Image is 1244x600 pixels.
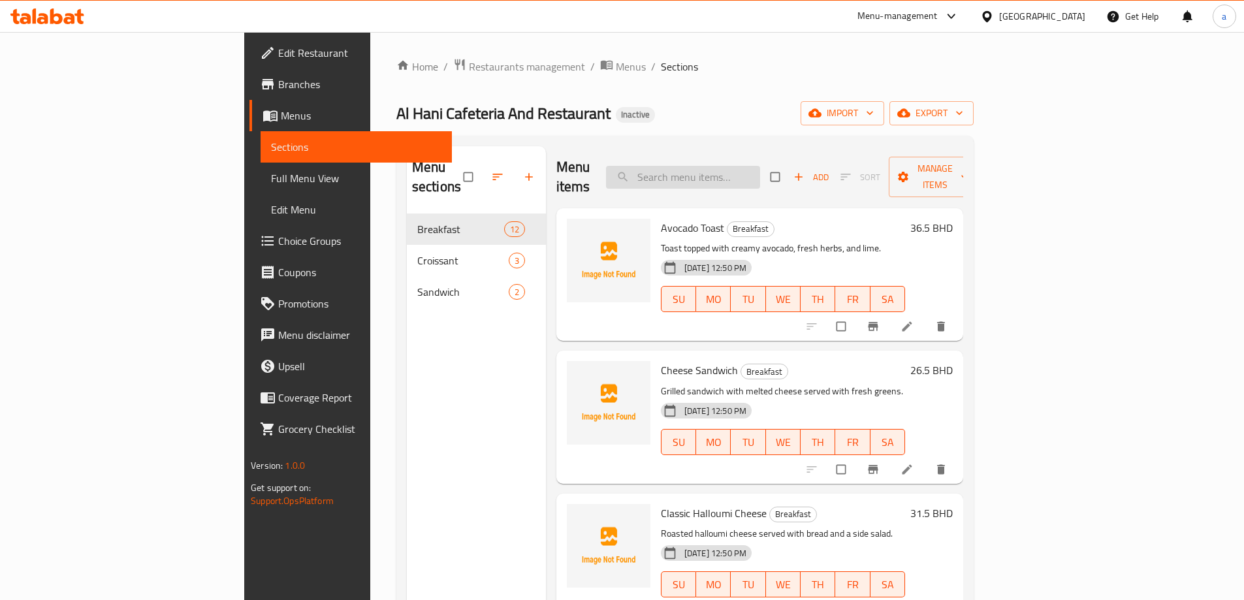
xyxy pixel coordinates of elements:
[567,361,650,445] img: Cheese Sandwich
[251,492,334,509] a: Support.OpsPlatform
[271,202,441,217] span: Edit Menu
[901,463,916,476] a: Edit menu item
[679,405,752,417] span: [DATE] 12:50 PM
[661,503,767,523] span: Classic Halloumi Cheese
[251,479,311,496] span: Get support on:
[661,360,738,380] span: Cheese Sandwich
[278,233,441,249] span: Choice Groups
[731,286,765,312] button: TU
[261,163,452,194] a: Full Menu View
[870,429,905,455] button: SA
[801,571,835,597] button: TH
[769,507,817,522] div: Breakfast
[661,240,905,257] p: Toast topped with creamy avocado, fresh herbs, and lime.
[271,139,441,155] span: Sections
[661,571,696,597] button: SU
[249,69,452,100] a: Branches
[278,390,441,405] span: Coverage Report
[261,194,452,225] a: Edit Menu
[870,571,905,597] button: SA
[616,59,646,74] span: Menus
[910,219,953,237] h6: 36.5 BHD
[278,358,441,374] span: Upsell
[600,58,646,75] a: Menus
[661,286,696,312] button: SU
[870,286,905,312] button: SA
[806,575,830,594] span: TH
[696,429,731,455] button: MO
[616,109,655,120] span: Inactive
[407,276,546,308] div: Sandwich2
[927,312,958,341] button: delete
[701,433,726,452] span: MO
[727,221,774,237] div: Breakfast
[567,504,650,588] img: Classic Halloumi Cheese
[727,221,774,236] span: Breakfast
[249,319,452,351] a: Menu disclaimer
[469,59,585,74] span: Restaurants management
[661,383,905,400] p: Grilled sandwich with melted cheese served with fresh greens.
[651,59,656,74] li: /
[509,284,525,300] div: items
[790,167,832,187] span: Add item
[453,58,585,75] a: Restaurants management
[840,290,865,309] span: FR
[736,290,760,309] span: TU
[899,161,971,193] span: Manage items
[271,170,441,186] span: Full Menu View
[771,575,795,594] span: WE
[801,429,835,455] button: TH
[278,45,441,61] span: Edit Restaurant
[407,213,546,245] div: Breakfast12
[285,457,305,474] span: 1.0.0
[731,571,765,597] button: TU
[667,290,691,309] span: SU
[696,286,731,312] button: MO
[736,433,760,452] span: TU
[835,429,870,455] button: FR
[763,165,790,189] span: Select section
[900,105,963,121] span: export
[509,253,525,268] div: items
[840,433,865,452] span: FR
[661,59,698,74] span: Sections
[741,364,788,379] div: Breakfast
[278,296,441,311] span: Promotions
[278,327,441,343] span: Menu disclaimer
[790,167,832,187] button: Add
[261,131,452,163] a: Sections
[770,507,816,522] span: Breakfast
[910,504,953,522] h6: 31.5 BHD
[483,163,515,191] span: Sort sections
[731,429,765,455] button: TU
[736,575,760,594] span: TU
[251,457,283,474] span: Version:
[567,219,650,302] img: Avocado Toast
[999,9,1085,24] div: [GEOGRAPHIC_DATA]
[249,413,452,445] a: Grocery Checklist
[661,526,905,542] p: Roasted halloumi cheese served with bread and a side salad.
[910,361,953,379] h6: 26.5 BHD
[876,433,900,452] span: SA
[407,208,546,313] nav: Menu sections
[835,286,870,312] button: FR
[417,253,509,268] span: Croissant
[590,59,595,74] li: /
[281,108,441,123] span: Menus
[679,547,752,560] span: [DATE] 12:50 PM
[417,284,509,300] span: Sandwich
[249,100,452,131] a: Menus
[859,312,890,341] button: Branch-specific-item
[889,101,974,125] button: export
[667,575,691,594] span: SU
[801,101,884,125] button: import
[876,290,900,309] span: SA
[793,170,829,185] span: Add
[249,382,452,413] a: Coverage Report
[278,76,441,92] span: Branches
[509,255,524,267] span: 3
[766,286,801,312] button: WE
[417,221,504,237] span: Breakfast
[278,421,441,437] span: Grocery Checklist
